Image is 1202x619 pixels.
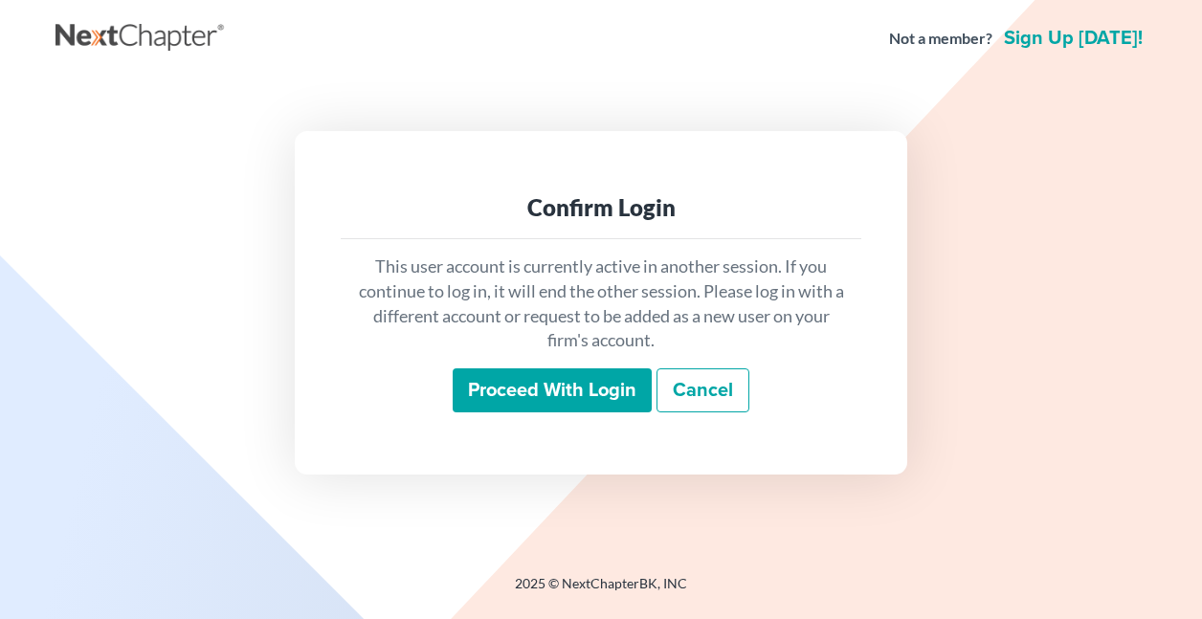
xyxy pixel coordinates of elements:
strong: Not a member? [889,28,992,50]
input: Proceed with login [453,368,652,412]
div: 2025 © NextChapterBK, INC [56,574,1146,608]
p: This user account is currently active in another session. If you continue to log in, it will end ... [356,254,846,353]
a: Sign up [DATE]! [1000,29,1146,48]
div: Confirm Login [356,192,846,223]
a: Cancel [657,368,749,412]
